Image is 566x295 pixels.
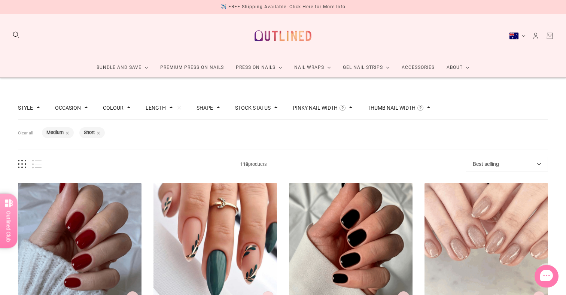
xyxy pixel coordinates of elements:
[177,105,182,110] button: Clear filters by Length
[368,105,416,110] button: Filter by Thumb Nail Width
[91,58,154,77] a: Bundle and Save
[103,105,124,110] button: Filter by Colour
[546,32,554,40] a: Cart
[46,130,64,135] button: Medium
[250,20,316,52] a: Outlined
[46,130,64,135] b: Medium
[337,58,396,77] a: Gel Nail Strips
[288,58,337,77] a: Nail Wraps
[154,58,230,77] a: Premium Press On Nails
[12,31,20,39] button: Search
[396,58,441,77] a: Accessories
[42,160,466,168] span: products
[32,160,42,168] button: List view
[466,157,548,171] button: Best selling
[293,105,338,110] button: Filter by Pinky Nail Width
[197,105,213,110] button: Filter by Shape
[18,105,33,110] button: Filter by Style
[221,3,346,11] div: ✈️ FREE Shipping Available. Click Here for More Info
[84,130,95,135] b: Short
[146,105,166,110] button: Filter by Length
[532,32,540,40] a: Account
[441,58,475,77] a: About
[55,105,81,110] button: Filter by Occasion
[84,130,95,135] button: Short
[230,58,288,77] a: Press On Nails
[509,32,526,40] button: Australia
[18,128,33,139] button: Clear all filters
[18,160,26,168] button: Grid view
[240,161,248,167] b: 118
[235,105,271,110] button: Filter by Stock status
